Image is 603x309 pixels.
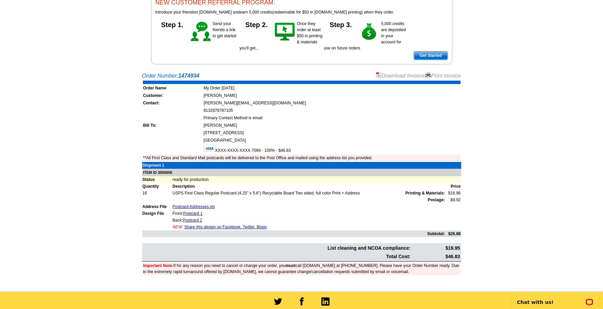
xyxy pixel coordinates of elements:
strong: Postage: [428,198,445,202]
img: small-print-icon.gif [426,72,431,78]
td: ITEM ID 3000605 [142,169,461,177]
b: must [286,263,296,268]
td: $9.92 [445,197,461,203]
td: Total Cost: [143,253,411,261]
td: Quantity [142,183,172,190]
td: [PERSON_NAME] [203,122,460,129]
a: Share this design on Facebook, Twitter, Blogs [184,225,267,229]
span: Send your friends a link to get started [213,21,237,38]
td: Back: [172,217,445,224]
td: Price [445,183,461,190]
td: USPS First Class Regular Postcard (4.25" x 5.6") Recyclable Board Two sided, full color Print + A... [172,190,445,197]
a: Postcard 1 [183,211,203,216]
h5: Step 3. [324,21,358,27]
div: Order Number: [142,72,461,80]
td: XXXX-XXXX-XXXX-7094 - 100% - $46.83 [203,144,460,154]
a: Get Started [414,51,448,60]
a: Postcard Addresses.xls [172,204,215,209]
span: NEW: [172,225,183,229]
a: Download Invoice [376,73,424,79]
img: step-2.gif [274,21,297,43]
td: 16 [142,190,172,197]
td: Front: [172,210,445,217]
td: My Order [DATE] [203,85,460,91]
td: Subtotal: [142,230,446,237]
img: small-pdf-icon.gif [376,72,381,78]
td: Shipment 1 [142,162,172,169]
img: step-3.gif [358,21,381,43]
td: [PERSON_NAME][EMAIL_ADDRESS][DOMAIN_NAME] [203,100,460,106]
td: [STREET_ADDRESS] [203,129,460,136]
font: Important Note: [143,263,173,268]
td: Status [142,176,172,183]
td: Primary Contact Method is email [203,115,460,121]
img: step-1.gif [189,21,213,43]
td: Order Name [143,85,203,91]
span: Get Started [414,52,448,60]
a: Postcard 2 [183,218,202,223]
td: Bill To: [143,122,203,129]
h5: Step 2. [240,21,274,27]
td: **All First Class and Standard Mail postcards will be delivered to the Post Office and mailed usi... [143,154,460,161]
span: earn 5,000 credits [240,10,272,15]
div: | [376,72,461,80]
td: $19.95 [412,244,460,252]
td: If for any reason you need to cancel or change your order, you call [DOMAIN_NAME] at [PHONE_NUMBE... [143,262,460,275]
iframe: LiveChat chat widget [508,288,603,309]
span: Once they order at least $50 in printing & materials you'll get... [240,21,322,50]
td: Customer: [143,92,203,99]
td: ready for production [172,176,461,183]
td: List cleaning and NCOA compliance: [143,244,411,252]
img: visa.gif [204,145,215,152]
p: to [DOMAIN_NAME] and (redeemable for $50 in [DOMAIN_NAME] printing) when they order. [155,9,448,15]
span: 5,000 credits are deposited in your account for use on future orders [324,21,406,50]
td: Address File [142,203,172,210]
a: Print Invoice [426,73,461,79]
td: 8132878787105 [203,107,460,114]
td: [PERSON_NAME] [203,92,460,99]
td: [GEOGRAPHIC_DATA] [203,137,460,144]
span: Introduce your friends [155,10,195,15]
h5: Step 1. [155,21,189,27]
strong: 1474934 [178,73,199,79]
td: $46.83 [412,253,460,261]
td: Description [172,183,445,190]
td: $26.88 [445,230,461,237]
td: Design File [142,210,172,217]
td: Contact: [143,100,203,106]
td: $16.96 [445,190,461,197]
span: Printing & Materials: [405,190,445,196]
